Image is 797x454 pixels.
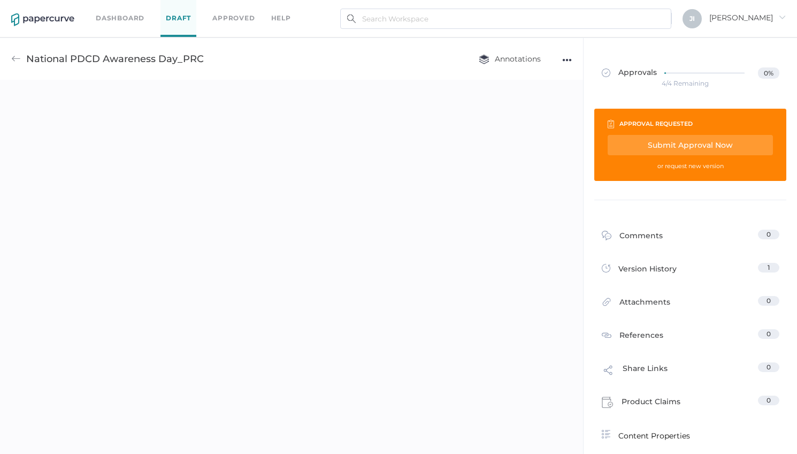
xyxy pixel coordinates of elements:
[602,429,779,442] div: Content Properties
[767,330,771,338] span: 0
[602,263,677,278] div: Version History
[767,297,771,305] span: 0
[11,54,21,64] img: back-arrow-grey.72011ae3.svg
[468,49,551,69] button: Annotations
[767,230,771,238] span: 0
[562,52,572,67] div: ●●●
[602,230,779,246] a: Comments0
[602,397,614,408] img: claims-icon.71597b81.svg
[602,67,657,79] span: Approvals
[767,396,771,404] span: 0
[595,57,786,90] a: Approvals0%
[602,396,680,412] div: Product Claims
[96,12,144,24] a: Dashboard
[602,264,610,275] img: versions-icon.ee5af6b0.svg
[709,13,786,22] span: [PERSON_NAME]
[758,67,779,79] span: 0%
[602,329,779,343] a: References0
[608,135,773,155] div: Submit Approval Now
[212,12,255,24] a: Approved
[689,14,695,22] span: J I
[602,263,779,278] a: Version History1
[602,296,670,313] div: Attachments
[602,430,610,438] img: content-properties-icon.34d20aed.svg
[767,363,771,371] span: 0
[608,119,614,128] img: clipboard-icon-white.67177333.svg
[602,329,663,343] div: References
[271,12,291,24] div: help
[602,364,615,380] img: share-link-icon.af96a55c.svg
[619,118,693,130] div: approval requested
[768,263,770,271] span: 1
[340,9,671,29] input: Search Workspace
[602,362,668,383] div: Share Links
[602,297,611,309] img: attachments-icon.0dd0e375.svg
[602,396,779,412] a: Product Claims0
[479,54,541,64] span: Annotations
[602,231,611,243] img: comment-icon.4fbda5a2.svg
[602,69,610,77] img: approved-grey.341b8de9.svg
[608,160,773,172] div: or request new version
[778,13,786,21] i: arrow_right
[347,14,356,23] img: search.bf03fe8b.svg
[26,49,204,69] div: National PDCD Awareness Day_PRC
[602,296,779,313] a: Attachments0
[602,362,779,383] a: Share Links0
[479,54,489,64] img: annotation-layers.cc6d0e6b.svg
[602,230,663,246] div: Comments
[602,330,611,340] img: reference-icon.cd0ee6a9.svg
[11,13,74,26] img: papercurve-logo-colour.7244d18c.svg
